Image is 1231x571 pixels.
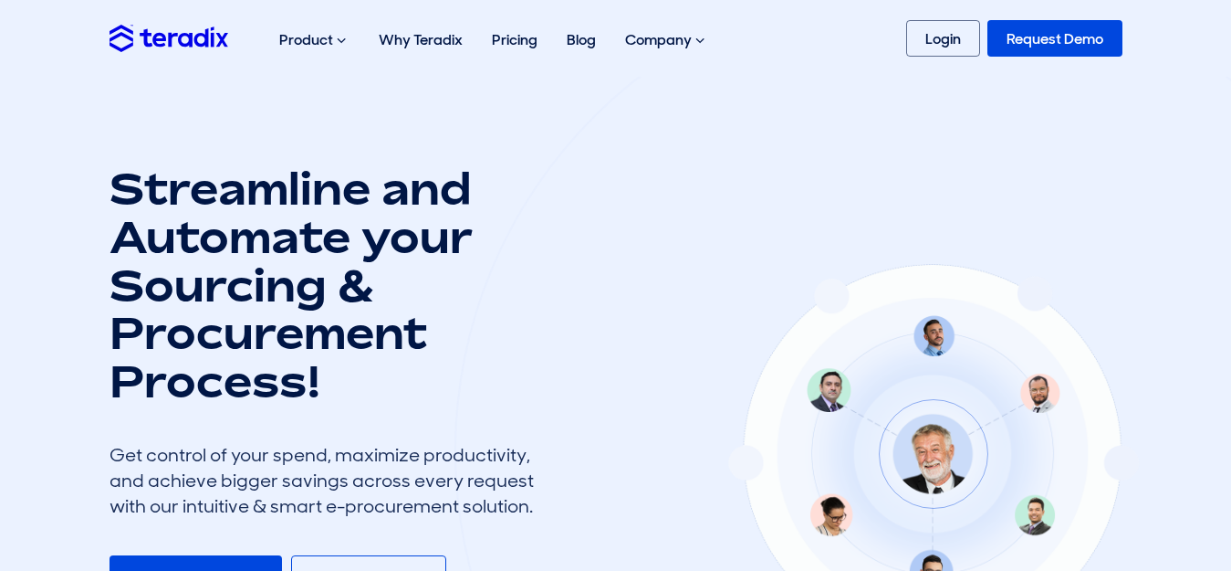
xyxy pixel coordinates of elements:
h1: Streamline and Automate your Sourcing & Procurement Process! [110,164,548,406]
img: Teradix logo [110,25,228,51]
a: Pricing [477,11,552,69]
a: Blog [552,11,610,69]
div: Product [265,11,364,69]
a: Login [906,20,980,57]
a: Why Teradix [364,11,477,69]
div: Company [610,11,723,69]
div: Get control of your spend, maximize productivity, and achieve bigger savings across every request... [110,442,548,519]
a: Request Demo [987,20,1122,57]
